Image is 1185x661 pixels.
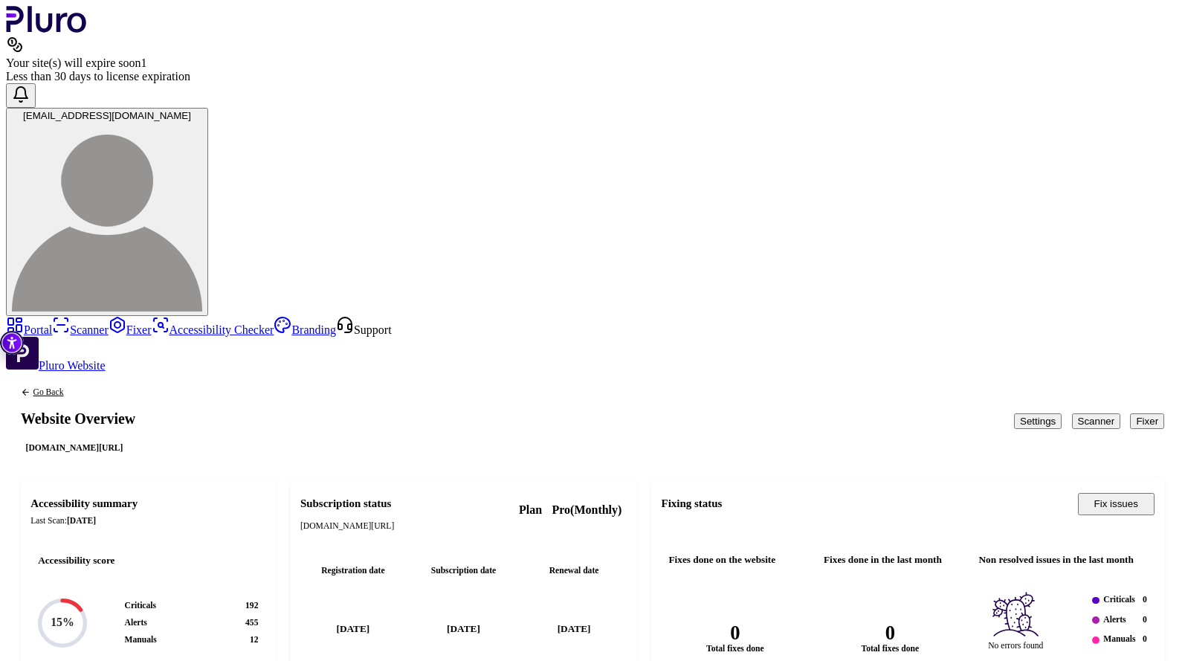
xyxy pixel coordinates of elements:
aside: Sidebar menu [6,316,1179,373]
img: No errors found [991,590,1040,639]
button: Fix issues [1078,493,1155,516]
li: 0 [1092,594,1146,607]
div: [DOMAIN_NAME][URL] [21,442,128,455]
a: Open Pluro Website [6,359,106,372]
span: Total fixes done [706,643,764,656]
div: Last Scan: [30,514,265,529]
button: [EMAIL_ADDRESS][DOMAIN_NAME]lmwapwap@gmail.com [6,108,208,316]
a: Branding [274,323,336,336]
a: Back to previous screen [21,387,135,397]
a: Open Support screen [336,323,392,336]
div: Criticals [1092,594,1128,607]
span: Total fixes done [861,643,919,656]
span: 455 [245,617,258,630]
li: Manuals [125,634,259,647]
a: Portal [6,323,52,336]
h3: Fixes done on the website [668,552,801,567]
button: Fixer [1130,413,1164,429]
div: No errors found [978,583,1053,657]
div: Plan [519,502,627,519]
li: Alerts [125,617,259,630]
div: Alerts [1092,614,1118,627]
div: Less than 30 days to license expiration [6,70,1179,83]
h3: Subscription date [416,564,511,578]
a: Accessibility Checker [152,323,274,336]
h2: Accessibility summary [30,497,265,512]
a: Fixer [109,323,152,336]
div: Manuals [1092,633,1128,646]
span: [EMAIL_ADDRESS][DOMAIN_NAME] [23,110,191,121]
button: Settings [1014,413,1062,429]
li: Criticals [125,600,259,613]
span: pro (monthly) [547,502,627,519]
span: 192 [245,600,258,613]
text: 15% [51,616,74,628]
h3: Non resolved issues in the last month [978,552,1146,567]
a: Scanner [52,323,109,336]
h1: Website Overview [21,412,135,427]
h2: Subscription status [300,497,504,512]
div: Your site(s) will expire soon [6,57,1179,70]
img: lmwapwap@gmail.com [12,121,202,312]
div: [DOMAIN_NAME][URL] [300,520,504,533]
li: 0 [1092,633,1146,646]
h3: Registration date [306,564,401,578]
h3: Renewal date [526,564,622,578]
li: 0 [1092,614,1146,627]
span: 12 [250,634,259,647]
span: [DATE] [67,516,96,526]
button: Scanner [1072,413,1121,429]
h2: Fixing status [662,497,723,512]
a: Logo [6,22,87,35]
h3: Fixes done in the last month [824,552,957,567]
button: Open notifications, you have undefined new notifications [6,83,36,108]
h3: Accessibility score [38,553,258,568]
span: 1 [141,57,146,69]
